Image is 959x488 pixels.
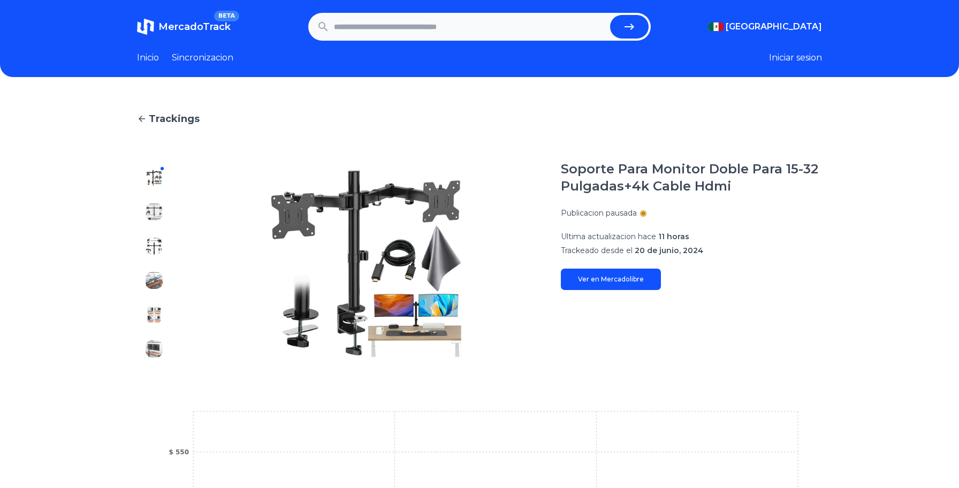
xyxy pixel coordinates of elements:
[658,232,689,241] span: 11 horas
[146,169,163,186] img: Soporte Para Monitor Doble Para 15-32 Pulgadas+4k Cable Hdmi
[561,232,656,241] span: Ultima actualizacion hace
[769,51,822,64] button: Iniciar sesion
[561,161,822,195] h1: Soporte Para Monitor Doble Para 15-32 Pulgadas+4k Cable Hdmi
[169,448,189,456] tspan: $ 550
[149,111,200,126] span: Trackings
[146,238,163,255] img: Soporte Para Monitor Doble Para 15-32 Pulgadas+4k Cable Hdmi
[561,208,637,218] p: Publicacion pausada
[561,269,661,290] a: Ver en Mercadolibre
[709,20,822,33] button: [GEOGRAPHIC_DATA]
[146,340,163,357] img: Soporte Para Monitor Doble Para 15-32 Pulgadas+4k Cable Hdmi
[137,111,822,126] a: Trackings
[146,272,163,289] img: Soporte Para Monitor Doble Para 15-32 Pulgadas+4k Cable Hdmi
[709,22,724,31] img: Mexico
[193,161,539,366] img: Soporte Para Monitor Doble Para 15-32 Pulgadas+4k Cable Hdmi
[146,203,163,220] img: Soporte Para Monitor Doble Para 15-32 Pulgadas+4k Cable Hdmi
[137,18,231,35] a: MercadoTrackBETA
[214,11,239,21] span: BETA
[137,18,154,35] img: MercadoTrack
[158,21,231,33] span: MercadoTrack
[561,246,633,255] span: Trackeado desde el
[137,51,159,64] a: Inicio
[635,246,703,255] span: 20 de junio, 2024
[172,51,233,64] a: Sincronizacion
[146,306,163,323] img: Soporte Para Monitor Doble Para 15-32 Pulgadas+4k Cable Hdmi
[726,20,822,33] span: [GEOGRAPHIC_DATA]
